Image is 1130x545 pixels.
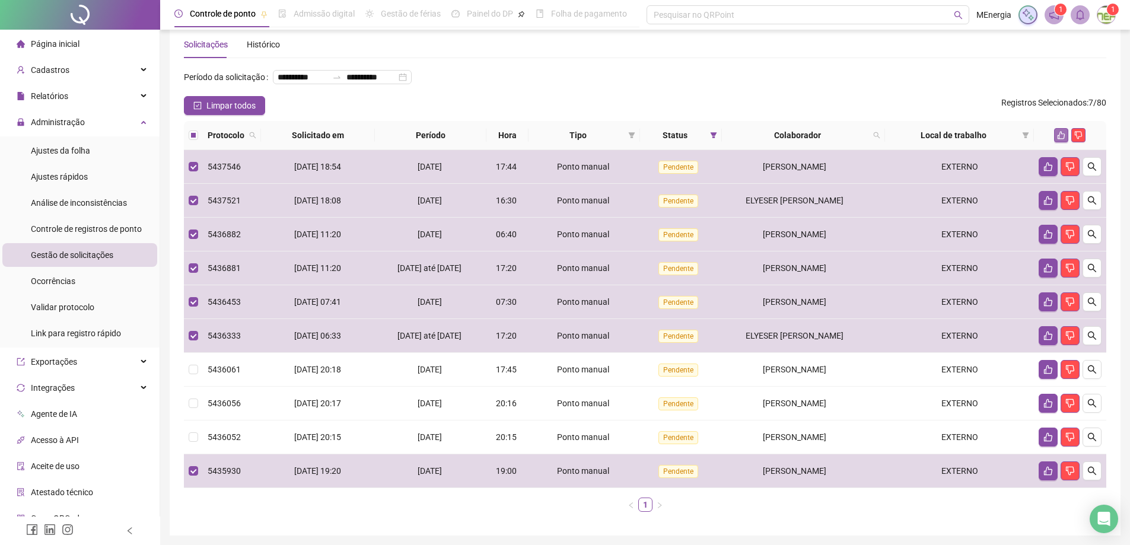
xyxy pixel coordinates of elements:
span: search [1087,432,1097,442]
span: [DATE] [418,297,442,307]
th: Período [375,121,486,150]
span: search [249,132,256,139]
span: filter [708,126,720,144]
span: search [1087,196,1097,205]
span: dislike [1065,297,1075,307]
span: [DATE] até [DATE] [397,263,461,273]
span: [DATE] 11:20 [294,263,341,273]
img: 32526 [1097,6,1115,24]
span: search [873,132,880,139]
span: Pendente [658,330,698,343]
span: 17:20 [496,331,517,340]
span: : 7 / 80 [1001,96,1106,115]
span: Gestão de solicitações [31,250,113,260]
span: check-square [193,101,202,110]
span: like [1043,297,1053,307]
span: dislike [1065,196,1075,205]
span: pushpin [518,11,525,18]
span: notification [1049,9,1059,20]
span: like [1043,331,1053,340]
span: 17:45 [496,365,517,374]
span: Status [645,129,705,142]
span: Painel do DP [467,9,513,18]
span: like [1043,196,1053,205]
span: like [1043,230,1053,239]
span: bell [1075,9,1086,20]
span: Página inicial [31,39,79,49]
span: home [17,40,25,48]
span: [DATE] até [DATE] [397,331,461,340]
span: Agente de IA [31,409,77,419]
span: like [1043,263,1053,273]
span: Pendente [658,364,698,377]
span: Pendente [658,262,698,275]
span: Controle de ponto [190,9,256,18]
span: [DATE] [418,230,442,239]
span: search [247,126,259,144]
span: filter [626,126,638,144]
span: 19:00 [496,466,517,476]
span: Relatórios [31,91,68,101]
span: left [126,527,134,535]
span: search [954,11,963,20]
td: EXTERNO [885,285,1034,319]
span: lock [17,118,25,126]
td: EXTERNO [885,251,1034,285]
span: Link para registro rápido [31,329,121,338]
td: EXTERNO [885,319,1034,353]
button: Limpar todos [184,96,265,115]
span: ELYESER [PERSON_NAME] [746,331,843,340]
span: dislike [1065,399,1075,408]
span: [DATE] [418,432,442,442]
span: dislike [1074,131,1083,139]
span: Ponto manual [557,263,609,273]
sup: Atualize o seu contato no menu Meus Dados [1107,4,1119,15]
span: file-done [278,9,287,18]
span: filter [628,132,635,139]
span: search [1087,230,1097,239]
span: ELYESER [PERSON_NAME] [746,196,843,205]
span: [PERSON_NAME] [763,365,826,374]
span: filter [1022,132,1029,139]
li: Página anterior [624,498,638,512]
span: swap-right [332,72,342,82]
span: book [536,9,544,18]
span: dislike [1065,432,1075,442]
span: Validar protocolo [31,302,94,312]
span: [PERSON_NAME] [763,263,826,273]
span: like [1043,399,1053,408]
span: user-add [17,66,25,74]
span: [DATE] [418,399,442,408]
span: Ajustes da folha [31,146,90,155]
span: dashboard [451,9,460,18]
span: left [628,502,635,509]
span: pushpin [260,11,268,18]
span: instagram [62,524,74,536]
span: 5436056 [208,399,241,408]
span: sun [365,9,374,18]
span: Colaborador [727,129,869,142]
span: [DATE] 11:20 [294,230,341,239]
span: file [17,92,25,100]
span: 5436882 [208,230,241,239]
span: Local de trabalho [890,129,1017,142]
span: Protocolo [208,129,244,142]
span: filter [710,132,717,139]
span: Gestão de férias [381,9,441,18]
span: facebook [26,524,38,536]
span: Controle de registros de ponto [31,224,142,234]
span: search [1087,162,1097,171]
span: Aceite de uso [31,461,79,471]
td: EXTERNO [885,454,1034,488]
span: Atestado técnico [31,487,93,497]
span: dislike [1065,365,1075,374]
span: [DATE] [418,365,442,374]
span: qrcode [17,514,25,522]
span: Admissão digital [294,9,355,18]
span: 5436333 [208,331,241,340]
span: 5436052 [208,432,241,442]
div: Histórico [247,38,280,51]
span: search [1087,263,1097,273]
span: 5437546 [208,162,241,171]
span: [DATE] [418,196,442,205]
